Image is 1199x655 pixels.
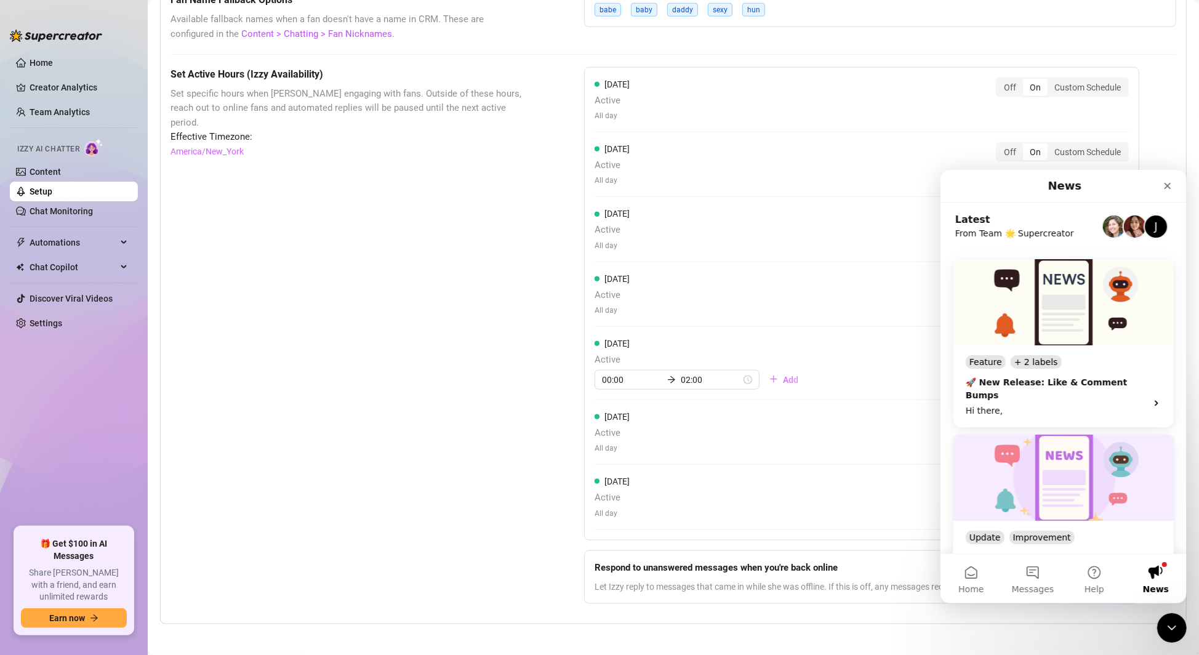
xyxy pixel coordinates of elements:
[742,3,765,17] span: hun
[631,3,657,17] span: baby
[667,3,698,17] span: daddy
[1157,613,1187,643] iframe: Intercom live chat
[90,614,98,622] span: arrow-right
[783,375,798,385] span: Add
[30,78,128,97] a: Creator Analytics
[49,613,85,623] span: Earn now
[604,339,630,348] span: [DATE]
[1023,79,1048,96] div: On
[30,206,93,216] a: Chat Monitoring
[996,78,1129,97] div: segmented control
[595,580,1097,593] span: Let Izzy reply to messages that came in while she was offline. If this is off, any messages recei...
[595,110,630,122] span: All day
[17,143,79,155] span: Izzy AI Chatter
[681,373,741,387] input: End time
[84,139,103,156] img: AI Chatter
[30,58,53,68] a: Home
[30,167,61,177] a: Content
[595,223,630,238] span: Active
[30,318,62,328] a: Settings
[30,257,117,277] span: Chat Copilot
[170,12,523,41] span: Available fallback names when a fan doesn't have a name in CRM. These are configured in the .
[595,353,808,368] span: Active
[21,608,127,628] button: Earn nowarrow-right
[595,240,630,252] span: All day
[241,28,392,39] a: Content > Chatting > Fan Nicknames
[30,107,90,117] a: Team Analytics
[996,142,1129,162] div: segmented control
[30,233,117,252] span: Automations
[595,562,838,573] strong: Respond to unanswered messages when you're back online
[604,412,630,422] span: [DATE]
[997,143,1023,161] div: Off
[595,491,630,505] span: Active
[604,144,630,154] span: [DATE]
[769,375,778,384] span: plus
[604,476,630,486] span: [DATE]
[997,79,1023,96] div: Off
[30,294,113,303] a: Discover Viral Videos
[170,130,523,145] span: Effective Timezone:
[21,538,127,562] span: 🎁 Get $100 in AI Messages
[16,263,24,271] img: Chat Copilot
[604,274,630,284] span: [DATE]
[595,288,630,303] span: Active
[16,238,26,247] span: thunderbolt
[595,158,630,173] span: Active
[170,87,523,131] span: Set specific hours when [PERSON_NAME] engaging with fans. Outside of these hours, reach out to on...
[1048,143,1128,161] div: Custom Schedule
[1048,79,1128,96] div: Custom Schedule
[170,67,523,82] h5: Set Active Hours (Izzy Availability)
[760,370,808,390] button: Add
[10,30,102,42] img: logo-BBDzfeDw.svg
[170,145,244,158] a: America/New_York
[1023,143,1048,161] div: On
[595,3,621,17] span: babe
[21,567,127,603] span: Share [PERSON_NAME] with a friend, and earn unlimited rewards
[595,508,630,520] span: All day
[667,376,676,384] span: arrow-right
[30,187,52,196] a: Setup
[595,94,630,108] span: Active
[595,426,630,441] span: Active
[595,175,630,187] span: All day
[940,170,1187,603] iframe: Intercom live chat
[708,3,732,17] span: sexy
[595,305,630,316] span: All day
[604,79,630,89] span: [DATE]
[604,209,630,219] span: [DATE]
[595,443,630,454] span: All day
[602,373,662,387] input: Start time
